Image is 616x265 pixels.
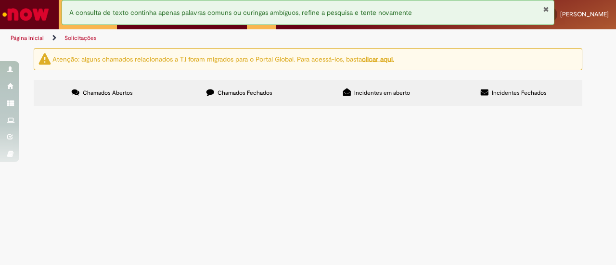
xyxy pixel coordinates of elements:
[218,89,272,97] span: Chamados Fechados
[543,5,549,13] button: Fechar Notificação
[362,54,394,63] a: clicar aqui.
[64,34,97,42] a: Solicitações
[560,10,609,18] span: [PERSON_NAME]
[492,89,547,97] span: Incidentes Fechados
[83,89,133,97] span: Chamados Abertos
[1,5,51,24] img: ServiceNow
[69,8,412,17] span: A consulta de texto continha apenas palavras comuns ou curingas ambíguos, refine a pesquisa e ten...
[354,89,410,97] span: Incidentes em aberto
[52,54,394,63] ng-bind-html: Atenção: alguns chamados relacionados a T.I foram migrados para o Portal Global. Para acessá-los,...
[7,29,403,47] ul: Trilhas de página
[11,34,44,42] a: Página inicial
